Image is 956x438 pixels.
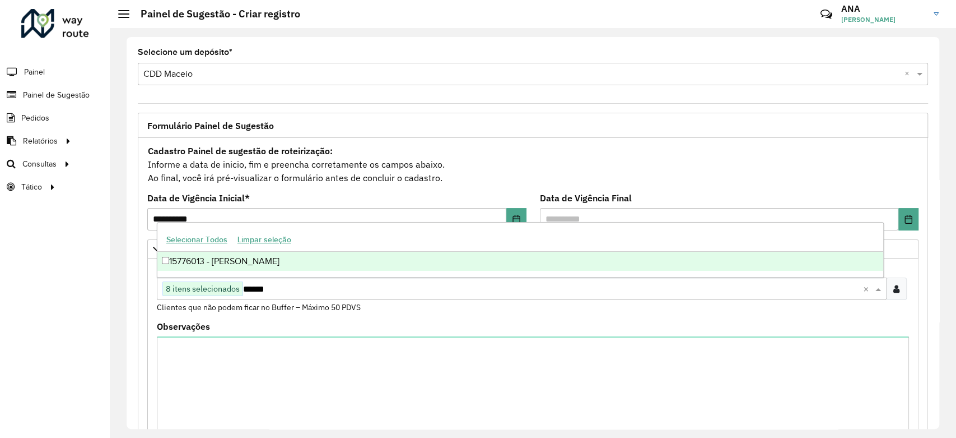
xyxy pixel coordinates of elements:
button: Choose Date [506,208,526,230]
h3: ANA [841,3,925,14]
h2: Painel de Sugestão - Criar registro [129,8,300,20]
ng-dropdown-panel: Options list [157,222,884,278]
span: Painel [24,66,45,78]
span: [PERSON_NAME] [841,15,925,25]
span: Tático [21,181,42,193]
small: Clientes que não podem ficar no Buffer – Máximo 50 PDVS [157,302,361,312]
a: Priorizar Cliente - Não podem ficar no buffer [147,239,918,259]
label: Selecione um depósito [138,45,232,59]
label: Data de Vigência Inicial [147,191,250,205]
span: Clear all [863,282,873,296]
span: Painel de Sugestão [23,89,90,101]
button: Selecionar Todos [161,231,232,248]
span: Relatórios [23,135,58,147]
a: Contato Rápido [814,2,838,26]
span: Pedidos [21,112,49,124]
button: Limpar seleção [232,231,296,248]
div: 15776013 - [PERSON_NAME] [157,252,883,271]
label: Observações [157,320,210,333]
label: Data de Vigência Final [540,191,632,205]
span: Formulário Painel de Sugestão [147,121,274,130]
div: Informe a data de inicio, fim e preencha corretamente os campos abaixo. Ao final, você irá pré-vi... [147,144,918,185]
strong: Cadastro Painel de sugestão de roteirização: [148,145,333,156]
span: 8 itens selecionados [163,282,243,296]
span: Consultas [22,158,57,170]
span: Clear all [904,67,914,81]
button: Choose Date [898,208,918,230]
